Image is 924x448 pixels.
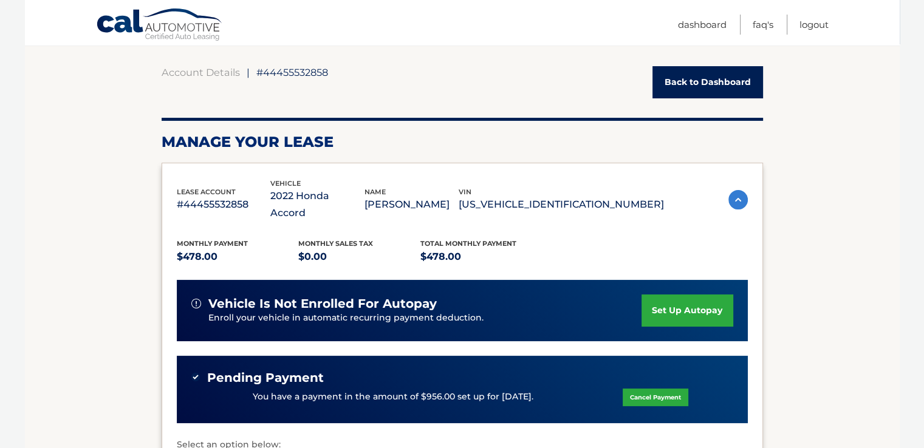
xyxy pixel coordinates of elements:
[623,389,688,406] a: Cancel Payment
[253,390,533,404] p: You have a payment in the amount of $956.00 set up for [DATE].
[191,299,201,308] img: alert-white.svg
[420,248,542,265] p: $478.00
[364,188,386,196] span: name
[177,248,299,265] p: $478.00
[177,196,271,213] p: #44455532858
[459,188,471,196] span: vin
[162,133,763,151] h2: Manage Your Lease
[728,190,748,209] img: accordion-active.svg
[420,239,516,248] span: Total Monthly Payment
[191,373,200,381] img: check-green.svg
[208,296,437,311] span: vehicle is not enrolled for autopay
[459,196,664,213] p: [US_VEHICLE_IDENTIFICATION_NUMBER]
[177,188,236,196] span: lease account
[642,294,733,327] a: set up autopay
[753,15,773,35] a: FAQ's
[162,66,240,78] a: Account Details
[364,196,459,213] p: [PERSON_NAME]
[177,239,248,248] span: Monthly Payment
[678,15,727,35] a: Dashboard
[298,248,420,265] p: $0.00
[256,66,328,78] span: #44455532858
[247,66,250,78] span: |
[652,66,763,98] a: Back to Dashboard
[96,8,224,43] a: Cal Automotive
[208,311,642,325] p: Enroll your vehicle in automatic recurring payment deduction.
[799,15,829,35] a: Logout
[298,239,373,248] span: Monthly sales Tax
[207,370,324,385] span: Pending Payment
[270,179,301,188] span: vehicle
[270,188,364,222] p: 2022 Honda Accord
